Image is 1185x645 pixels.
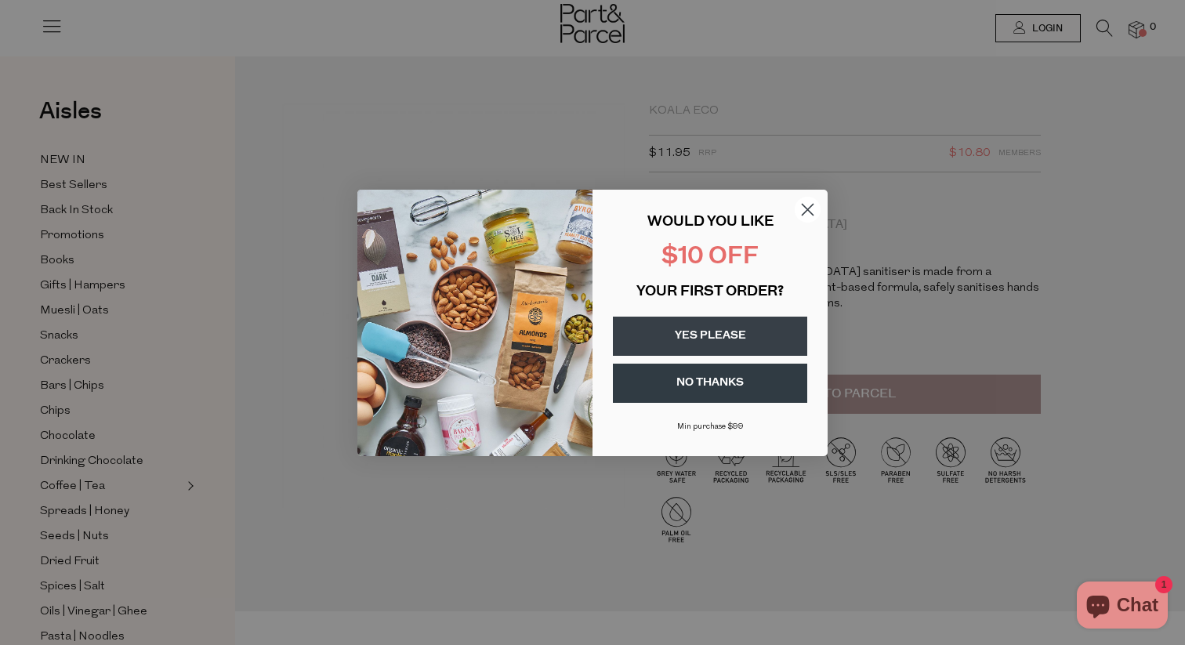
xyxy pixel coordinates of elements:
[647,216,774,230] span: WOULD YOU LIKE
[613,364,807,403] button: NO THANKS
[636,285,784,299] span: YOUR FIRST ORDER?
[357,190,592,456] img: 43fba0fb-7538-40bc-babb-ffb1a4d097bc.jpeg
[677,422,744,431] span: Min purchase $99
[794,196,821,223] button: Close dialog
[613,317,807,356] button: YES PLEASE
[661,245,759,270] span: $10 OFF
[1072,582,1172,632] inbox-online-store-chat: Shopify online store chat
